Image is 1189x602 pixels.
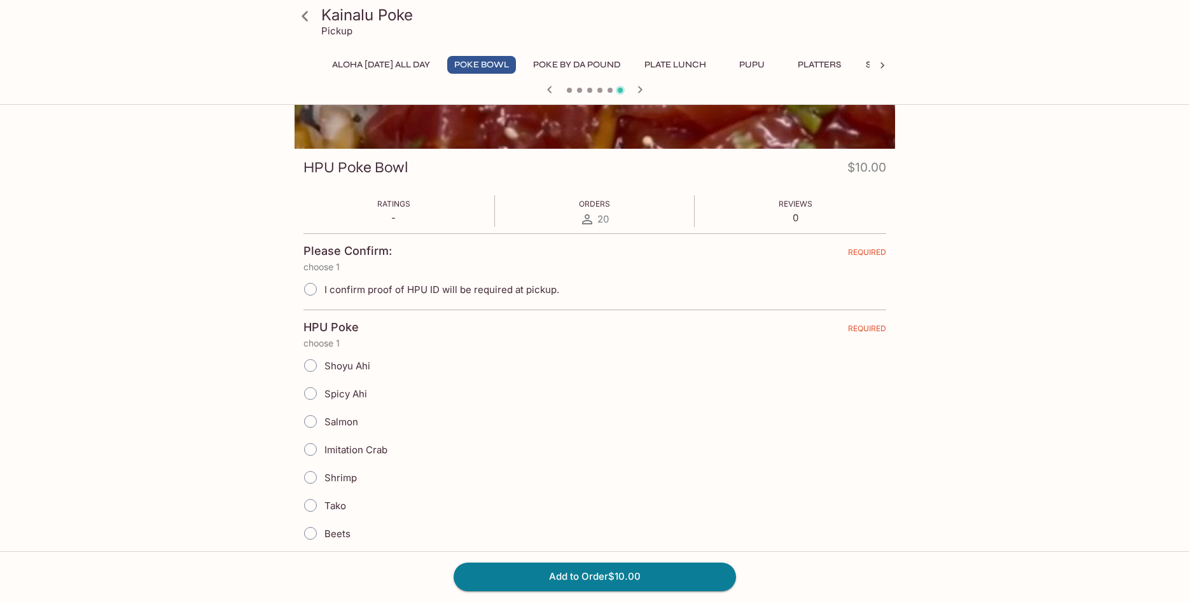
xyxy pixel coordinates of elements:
button: Add to Order$10.00 [454,563,736,591]
span: Beets [324,528,351,540]
span: Orders [579,199,610,209]
button: Poke By Da Pound [526,56,627,74]
p: choose 1 [303,338,886,348]
span: Spicy Ahi [324,388,367,400]
h3: HPU Poke Bowl [303,158,408,177]
p: choose 1 [303,262,886,272]
button: Platters [791,56,848,74]
span: REQUIRED [848,324,886,338]
button: Plate Lunch [637,56,713,74]
button: Poke Bowl [447,56,516,74]
span: Shrimp [324,472,357,484]
button: Pupu [723,56,781,74]
span: Tako [324,500,346,512]
span: Salmon [324,416,358,428]
p: Pickup [321,25,352,37]
p: - [377,212,410,224]
span: Ratings [377,199,410,209]
span: Reviews [779,199,812,209]
p: 0 [779,212,812,224]
h4: Please Confirm: [303,244,392,258]
span: I confirm proof of HPU ID will be required at pickup. [324,284,559,296]
span: Shoyu Ahi [324,360,370,372]
h4: HPU Poke [303,320,359,334]
h3: Kainalu Poke [321,5,890,25]
span: Imitation Crab [324,444,387,456]
button: Specials [858,56,915,74]
span: REQUIRED [848,247,886,262]
span: 20 [597,213,609,225]
h4: $10.00 [847,158,886,182]
button: ALOHA [DATE] ALL DAY [325,56,437,74]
